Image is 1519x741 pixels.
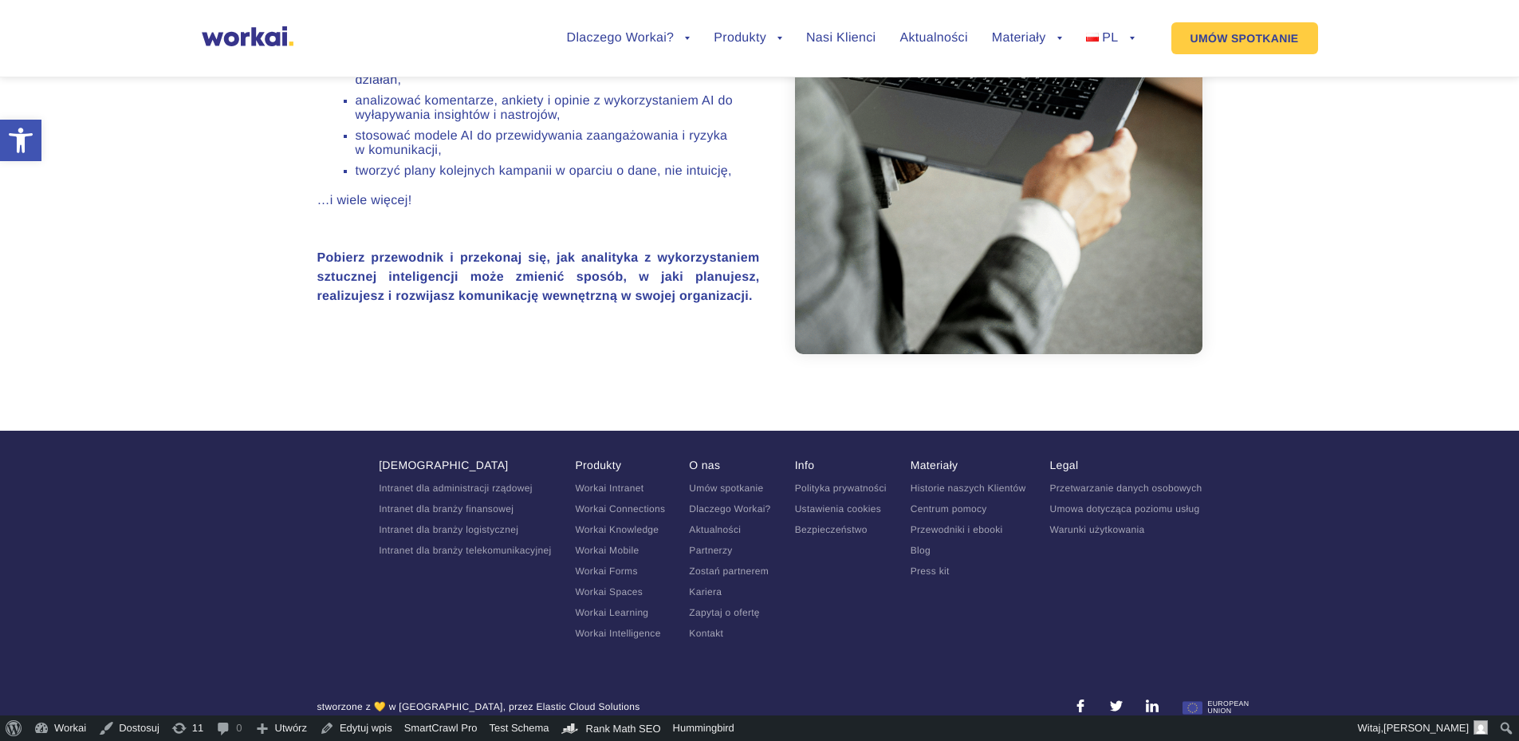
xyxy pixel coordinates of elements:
a: Workai Connections [575,503,665,514]
a: Produkty [575,459,621,471]
a: Produkty [714,32,782,45]
span: Utwórz [275,715,307,741]
input: Twoje nazwisko [289,19,573,51]
a: Zapytaj o ofertę [689,607,760,618]
a: Intranet dla branży logistycznej [379,524,518,535]
div: stworzone z 💛 w [GEOGRAPHIC_DATA], przez Elastic Cloud Solutions [317,700,640,721]
a: Centrum pomocy [911,503,987,514]
a: Info [795,459,815,471]
span: Rank Math SEO [586,723,661,735]
span: 11 [192,715,203,741]
a: Kokpit Rank Math [556,715,667,741]
span: 0 [236,715,242,741]
a: Workai Knowledge [575,524,659,535]
a: Ustawienia cookies [795,503,881,514]
span: [PERSON_NAME] [1383,722,1469,734]
a: Umowa dotycząca poziomu usług [1049,503,1199,514]
a: Intranet dla branży finansowej [379,503,514,514]
a: Workai Intranet [575,483,643,494]
a: Blog [911,545,931,556]
a: Historie naszych Klientów [911,483,1026,494]
a: Press kit [911,566,950,577]
a: Zostań partnerem [689,566,769,577]
a: Workai Mobile [575,545,639,556]
a: Workai Forms [575,566,637,577]
a: Materiały [911,459,958,471]
a: Polityką prywatności [93,163,207,179]
a: Polityka prywatności [795,483,887,494]
a: Intranet dla administracji rządowej [379,483,533,494]
a: UMÓW SPOTKANIE [1171,22,1318,54]
a: Dlaczego Workai? [567,32,691,45]
a: [DEMOGRAPHIC_DATA] [379,459,508,471]
a: SmartCrawl Pro [399,715,484,741]
li: tworzyć plany kolejnych kampanii w oparciu o dane, nie intuicję, [356,164,760,179]
a: Workai Intelligence [575,628,660,639]
a: Dlaczego Workai? [689,503,770,514]
p: wiadomości email [20,234,121,250]
a: Workai Learning [575,607,648,618]
a: Przewodniki i ebooki [911,524,1003,535]
li: analizować komentarze, ankiety i opinie z wykorzystaniem AI do wyłapywania insightów i nastrojów, [356,94,760,123]
input: wiadomości email* [4,237,14,247]
a: Przetwarzanie danych osobowych [1049,483,1202,494]
a: Witaj, [1352,715,1494,741]
a: Workai Spaces [575,586,643,597]
a: Partnerzy [689,545,732,556]
a: Nasi Klienci [806,32,876,45]
p: …i wiele więcej! [317,191,760,211]
a: Legal [1049,459,1078,471]
a: Edytuj wpis [313,715,399,741]
span: PL [1102,31,1118,45]
a: Dostosuj [92,715,166,741]
a: Hummingbird [667,715,741,741]
a: Warunki użytkowania [1049,524,1144,535]
a: Intranet dla branży telekomunikacyjnej [379,545,551,556]
li: stosować modele AI do przewidywania zaangażowania i ryzyka w komunikacji, [356,129,760,158]
strong: Pobierz przewodnik i przekonaj się, jak analityka z wykorzystaniem sztucznej inteligencji może zm... [317,251,760,303]
a: Umów spotkanie [689,483,763,494]
a: O nas [689,459,720,471]
a: Workai [28,715,92,741]
a: Bezpieczeństwo [795,524,868,535]
a: Test Schema [483,715,555,741]
a: Kontakt [689,628,723,639]
a: Aktualności [689,524,741,535]
a: PL [1086,32,1135,45]
a: Aktualności [899,32,967,45]
a: Kariera [689,586,722,597]
a: Materiały [992,32,1062,45]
